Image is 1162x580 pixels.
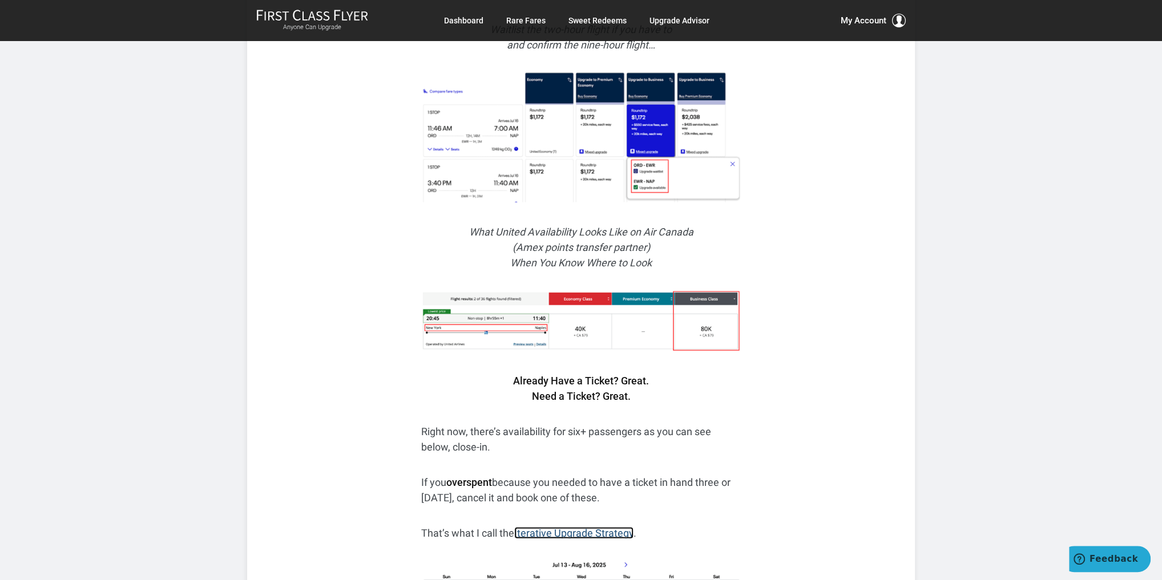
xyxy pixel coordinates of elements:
span: My Account [841,14,886,27]
p: That’s what I call the . [421,525,741,541]
a: Sweet Redeems [568,10,627,31]
img: First Class Flyer [256,9,368,21]
a: Iterative Upgrade Strategy [514,527,634,539]
strong: Already Have a Ticket? Great. Need a Ticket? Great. [513,375,649,402]
a: First Class FlyerAnyone Can Upgrade [256,9,368,32]
p: If you because you needed to have a ticket in hand three or [DATE], cancel it and book one of these. [421,474,741,505]
a: Upgrade Advisor [649,10,709,31]
strong: overspent [446,476,492,488]
a: Dashboard [444,10,483,31]
em: What United Availability Looks Like on Air Canada (Amex points transfer partner) When You Know Wh... [469,226,693,269]
iframe: Opens a widget where you can find more information [1069,546,1151,574]
button: My Account [841,14,906,27]
p: Right now, there’s availability for six+ passengers as you can see below, close-in. [421,424,741,455]
a: Rare Fares [506,10,546,31]
small: Anyone Can Upgrade [256,23,368,31]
